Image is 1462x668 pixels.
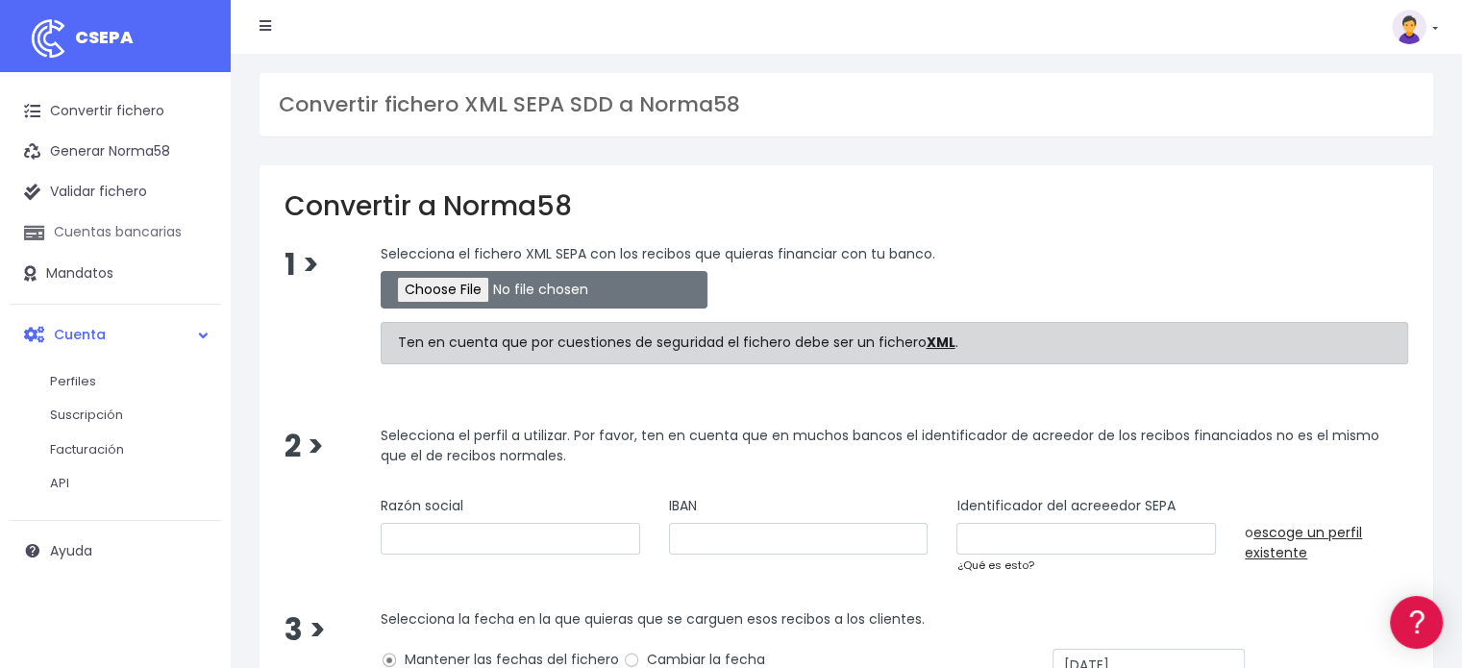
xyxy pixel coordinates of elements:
a: Perfiles de empresas [19,333,365,362]
h2: Convertir a Norma58 [285,190,1408,223]
span: 1 > [285,244,319,285]
div: Programadores [19,461,365,480]
img: logo [24,14,72,62]
a: Videotutoriales [19,303,365,333]
a: escoge un perfil existente [1245,523,1362,562]
a: Formatos [19,243,365,273]
a: Ayuda [10,531,221,571]
span: Selecciona la fecha en la que quieras que se carguen esos recibos a los clientes. [381,609,925,629]
span: 2 > [285,426,324,467]
a: General [19,412,365,442]
div: Ten en cuenta que por cuestiones de seguridad el fichero debe ser un fichero . [381,322,1408,364]
div: Facturación [19,382,365,400]
span: Ayuda [50,541,92,560]
a: API [19,491,365,521]
a: API [31,466,221,501]
a: Convertir fichero [10,91,221,132]
div: o [1245,496,1408,563]
div: Información general [19,134,365,152]
span: Cuenta [54,324,106,343]
label: Razón social [381,496,463,516]
a: Información general [19,163,365,193]
span: Selecciona el perfil a utilizar. Por favor, ten en cuenta que en muchos bancos el identificador d... [381,425,1379,465]
span: 3 > [285,609,326,651]
span: CSEPA [75,25,134,49]
a: Mandatos [10,254,221,294]
a: POWERED BY ENCHANT [264,554,370,572]
a: Suscripción [31,398,221,433]
h3: Convertir fichero XML SEPA SDD a Norma58 [279,92,1414,117]
img: profile [1392,10,1426,44]
button: Contáctanos [19,514,365,548]
strong: XML [926,333,954,352]
a: Validar fichero [10,172,221,212]
a: Cuentas bancarias [10,212,221,253]
a: Problemas habituales [19,273,365,303]
label: Identificador del acreeedor SEPA [956,496,1175,516]
a: Facturación [31,433,221,467]
a: ¿Qué es esto? [956,557,1033,573]
label: IBAN [669,496,697,516]
a: Cuenta [10,314,221,355]
a: Generar Norma58 [10,132,221,172]
span: Selecciona el fichero XML SEPA con los recibos que quieras financiar con tu banco. [381,244,935,263]
div: Convertir ficheros [19,212,365,231]
a: Perfiles [31,364,221,399]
